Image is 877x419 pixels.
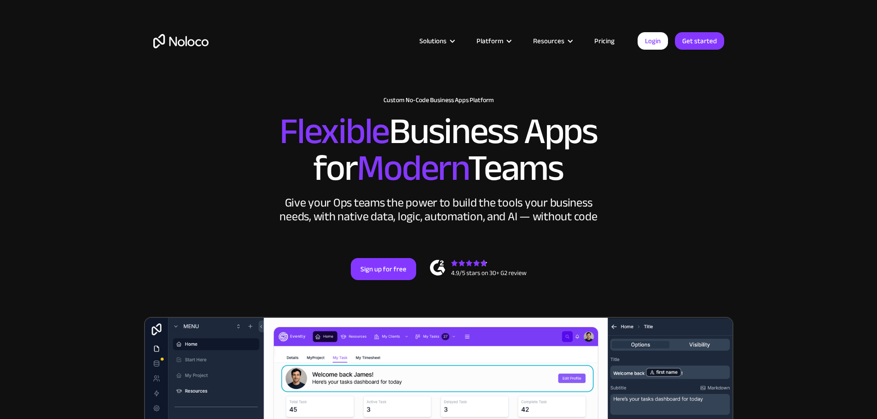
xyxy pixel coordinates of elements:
[279,97,389,166] span: Flexible
[153,34,209,48] a: home
[408,35,465,47] div: Solutions
[357,134,468,202] span: Modern
[278,196,600,224] div: Give your Ops teams the power to build the tools your business needs, with native data, logic, au...
[153,113,724,187] h2: Business Apps for Teams
[153,97,724,104] h1: Custom No-Code Business Apps Platform
[533,35,564,47] div: Resources
[476,35,503,47] div: Platform
[583,35,626,47] a: Pricing
[465,35,522,47] div: Platform
[351,258,416,280] a: Sign up for free
[675,32,724,50] a: Get started
[419,35,447,47] div: Solutions
[522,35,583,47] div: Resources
[638,32,668,50] a: Login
